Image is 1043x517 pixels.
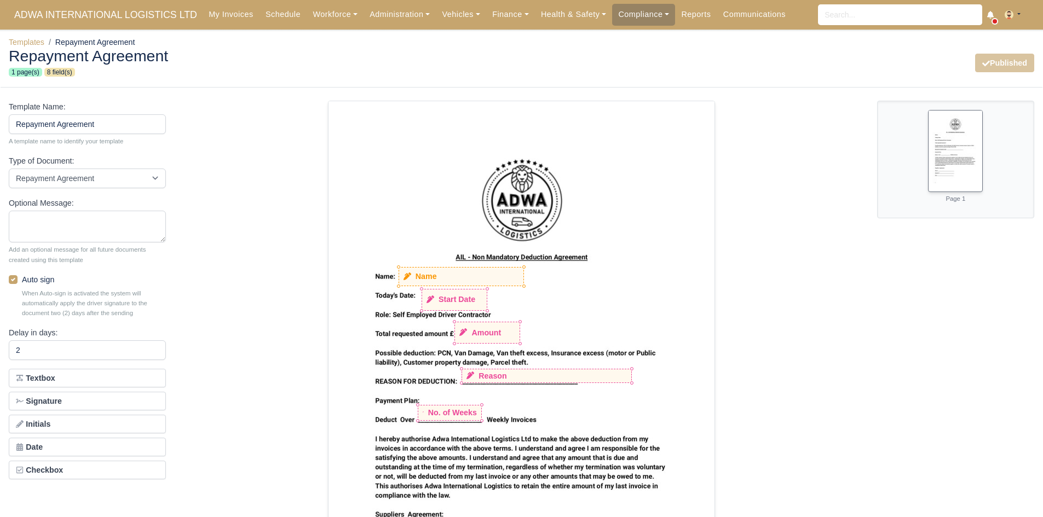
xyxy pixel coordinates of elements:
[717,4,792,25] a: Communications
[975,54,1034,72] button: Published
[44,36,135,49] li: Repayment Agreement
[22,274,54,286] label: Auto sign
[612,4,675,25] a: Compliance
[486,4,535,25] a: Finance
[418,405,481,420] div: No. of Weeks
[9,101,66,113] label: Template Name:
[44,68,75,77] span: 8 field(s)
[9,4,203,26] a: ADWA INTERNATIONAL LOGISTICS LTD
[818,4,982,25] input: Search...
[260,4,307,25] a: Schedule
[364,4,436,25] a: Administration
[22,288,166,318] small: When Auto-sign is activated the system will automatically apply the driver signature to the docum...
[846,390,1043,517] iframe: Chat Widget
[9,136,166,146] small: A template name to identify your template
[399,268,523,286] div: Name
[436,4,486,25] a: Vehicles
[9,392,166,410] button: Signature
[462,369,631,383] div: Reason
[9,48,514,63] h2: Repayment Agreement
[9,415,166,433] button: Initials
[9,369,166,387] button: Textbox
[9,327,57,339] label: Delay in days:
[422,289,487,310] div: Start Date
[307,4,364,25] a: Workforce
[455,322,520,343] div: Amount
[9,197,74,210] label: Optional Message:
[9,461,166,479] button: Checkbox
[946,195,965,202] small: Page 1
[675,4,717,25] a: Reports
[9,245,166,264] small: Add an optional message for all future documents created using this template
[1,39,1042,88] div: Repayment Agreement
[9,38,44,47] a: Templates
[9,155,74,167] label: Type of Document:
[203,4,260,25] a: My Invoices
[9,438,166,456] button: Date
[9,68,42,77] span: 1 page(s)
[535,4,613,25] a: Health & Safety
